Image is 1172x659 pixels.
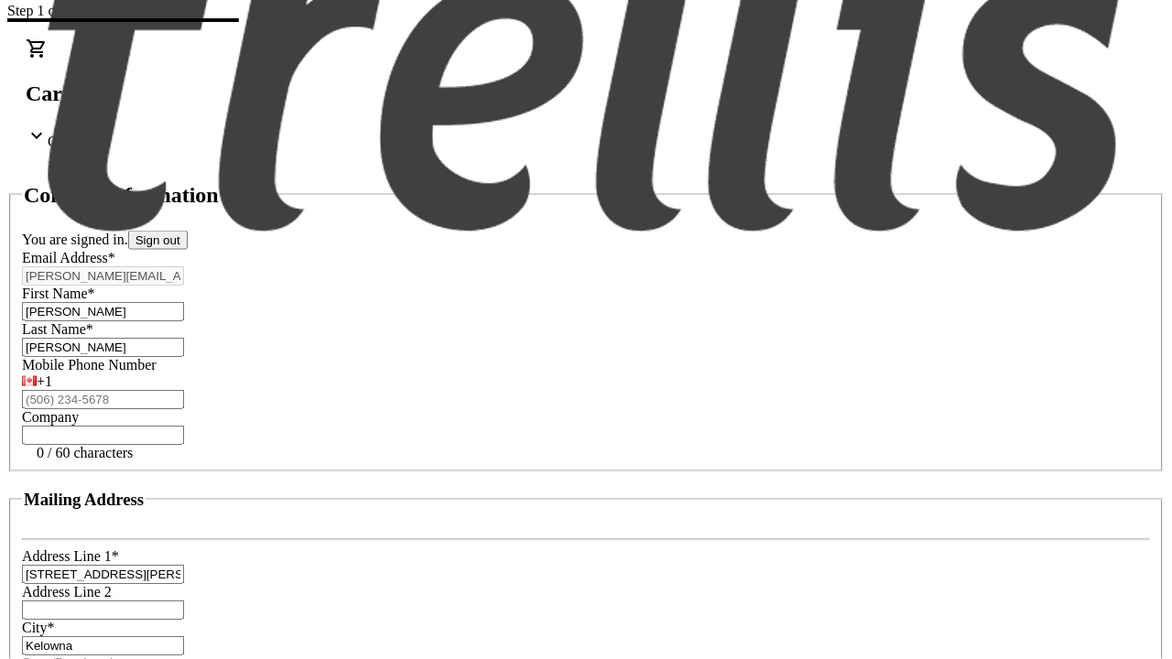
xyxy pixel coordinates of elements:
input: Address [22,565,184,584]
input: (506) 234-5678 [22,390,184,409]
tr-character-limit: 0 / 60 characters [37,445,133,460]
input: City [22,636,184,655]
h3: Mailing Address [24,490,144,510]
label: Address Line 2 [22,584,112,600]
label: Mobile Phone Number [22,357,157,373]
label: City* [22,620,55,635]
label: Address Line 1* [22,548,119,564]
label: Company [22,409,79,425]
